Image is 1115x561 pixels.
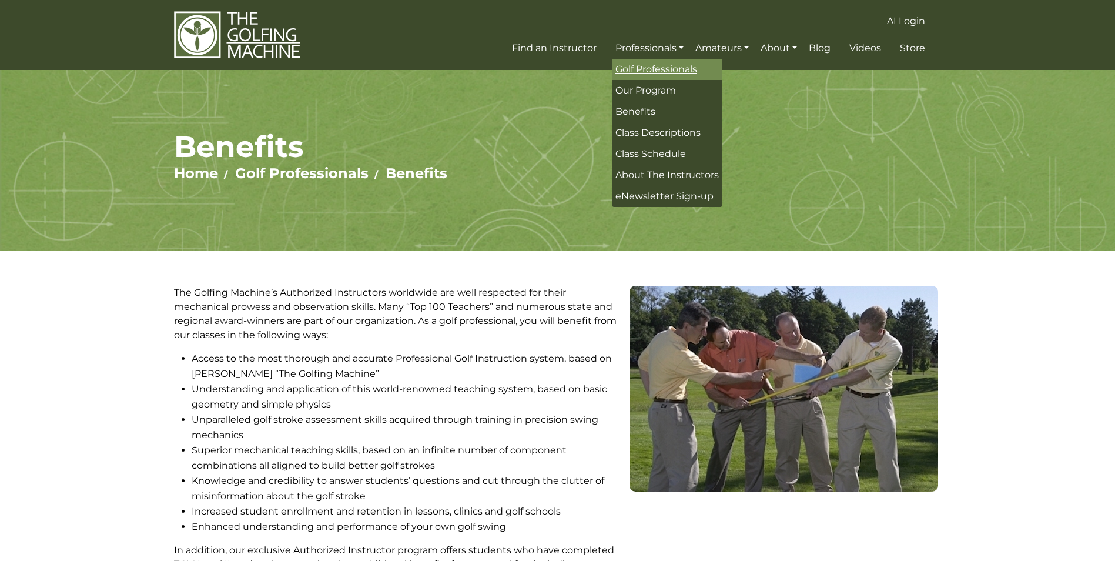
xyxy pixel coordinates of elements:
span: Blog [809,42,831,54]
h1: Benefits [174,129,941,165]
a: Blog [806,38,833,59]
span: Golf Professionals [615,64,697,75]
span: Find an Instructor [512,42,597,54]
a: Professionals [612,38,687,59]
li: Unparalleled golf stroke assessment skills acquired through training in precision swing mechanics [192,412,618,443]
a: Golf Professionals [612,59,722,80]
p: The Golfing Machine’s Authorized Instructors worldwide are well respected for their mechanical pr... [174,286,618,342]
span: Class Schedule [615,148,686,159]
span: Benefits [615,106,655,117]
a: Amateurs [692,38,752,59]
span: Class Descriptions [615,127,701,138]
a: About The Instructors [612,165,722,186]
a: Store [897,38,928,59]
a: Videos [846,38,884,59]
span: About The Instructors [615,169,719,181]
li: Understanding and application of this world-renowned teaching system, based on basic geometry and... [192,382,618,412]
a: Find an Instructor [509,38,600,59]
a: Benefits [386,165,447,182]
ul: Professionals [612,59,722,207]
a: eNewsletter Sign-up [612,186,722,207]
a: Class Descriptions [612,122,722,143]
a: Our Program [612,80,722,101]
span: Videos [849,42,881,54]
a: About [758,38,800,59]
li: Enhanced understanding and performance of your own golf swing [192,519,618,535]
a: Class Schedule [612,143,722,165]
span: Our Program [615,85,676,96]
img: The Golfing Machine [174,11,300,59]
span: Store [900,42,925,54]
li: Knowledge and credibility to answer students’ questions and cut through the clutter of misinforma... [192,473,618,504]
a: Benefits [612,101,722,122]
li: Increased student enrollment and retention in lessons, clinics and golf schools [192,504,618,519]
a: AI Login [884,11,928,32]
a: Golf Professionals [235,165,369,182]
li: Access to the most thorough and accurate Professional Golf Instruction system, based on [PERSON_N... [192,351,618,382]
a: Home [174,165,218,182]
li: Superior mechanical teaching skills, based on an infinite number of component combinations all al... [192,443,618,473]
span: AI Login [887,15,925,26]
span: eNewsletter Sign-up [615,191,714,202]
